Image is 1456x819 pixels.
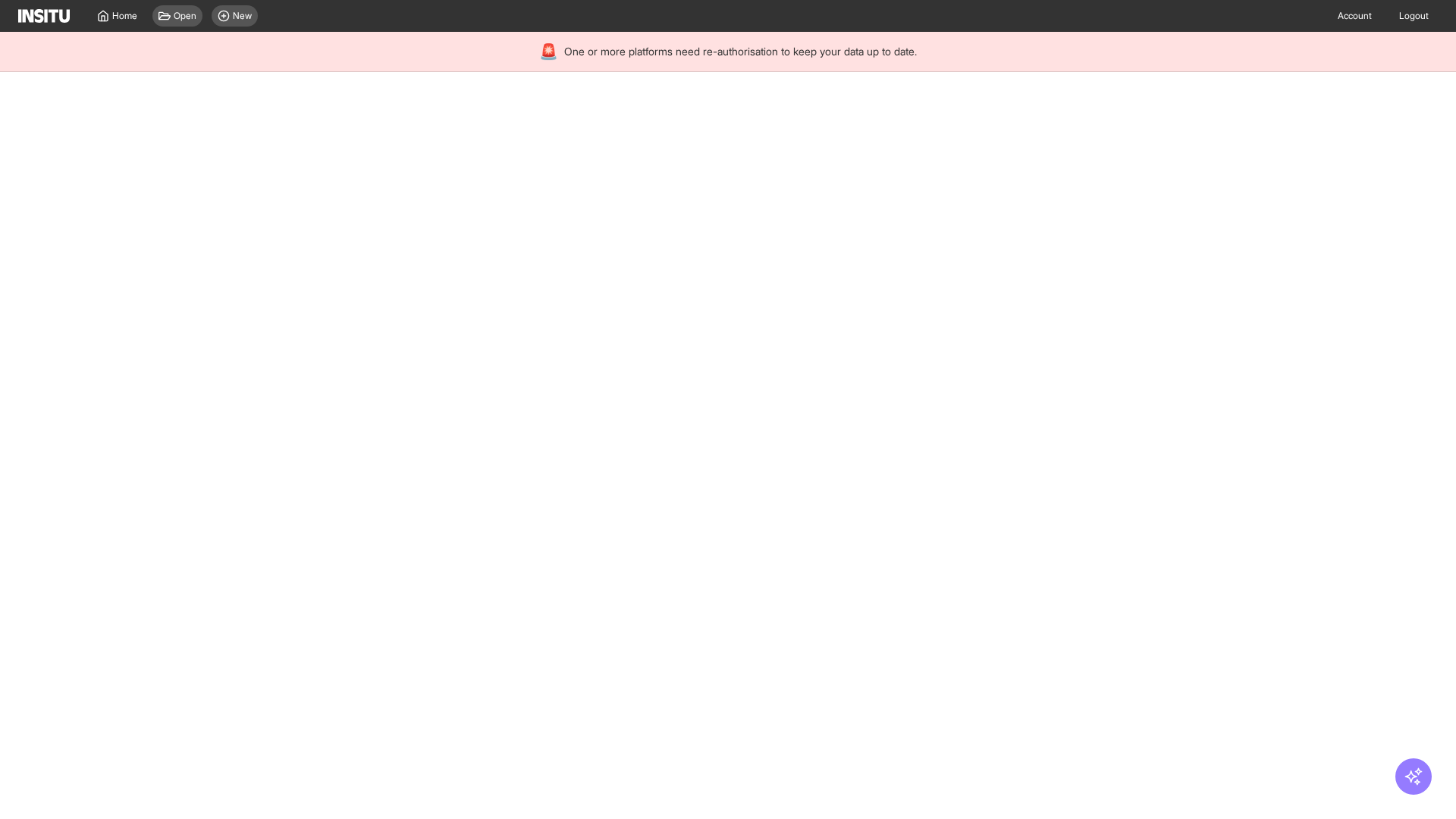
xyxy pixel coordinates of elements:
[112,10,137,22] span: Home
[564,44,917,59] span: One or more platforms need re-authorisation to keep your data up to date.
[233,10,252,22] span: New
[174,10,196,22] span: Open
[539,41,558,62] div: 🚨
[18,9,70,23] img: Logo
